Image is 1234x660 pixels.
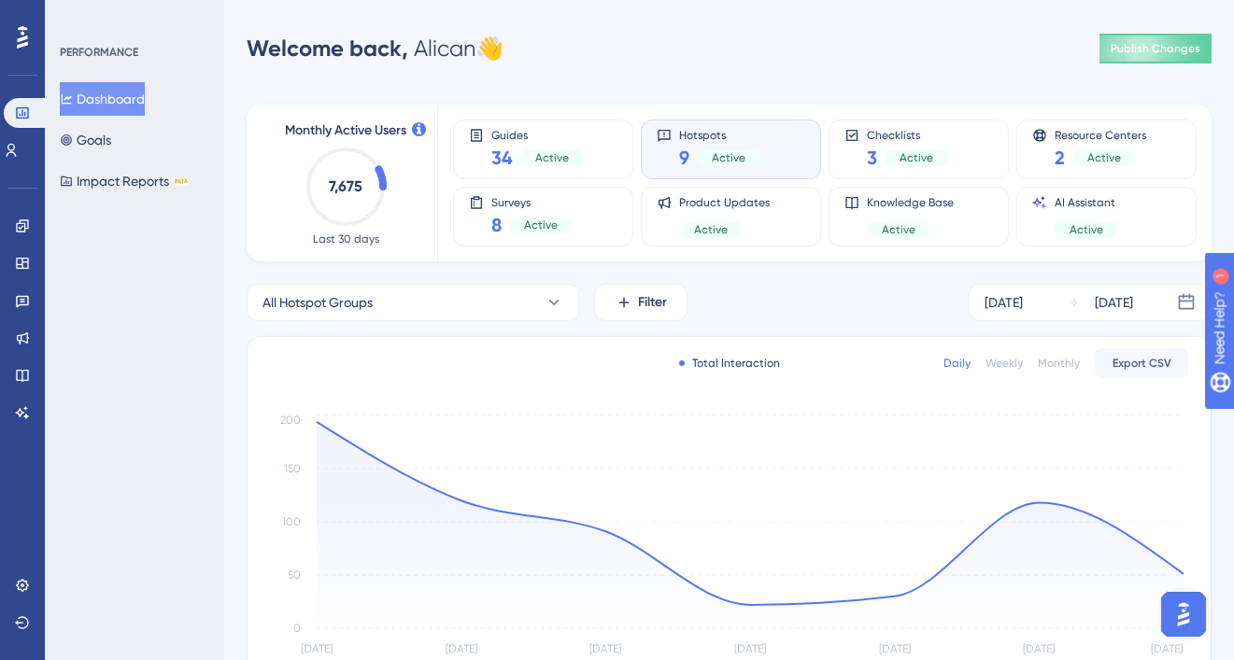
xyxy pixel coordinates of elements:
[491,212,502,238] span: 8
[301,642,333,655] tspan: [DATE]
[1095,348,1188,378] button: Export CSV
[679,356,780,371] div: Total Interaction
[1113,356,1171,371] span: Export CSV
[1099,34,1212,63] button: Publish Changes
[173,176,190,186] div: BETA
[679,145,689,171] span: 9
[882,222,915,237] span: Active
[60,82,145,116] button: Dashboard
[282,515,301,528] tspan: 100
[60,123,111,157] button: Goals
[1070,222,1103,237] span: Active
[280,414,301,427] tspan: 200
[284,462,301,475] tspan: 150
[1023,642,1055,655] tspan: [DATE]
[524,218,558,232] span: Active
[1151,642,1183,655] tspan: [DATE]
[247,284,579,321] button: All Hotspot Groups
[446,642,477,655] tspan: [DATE]
[638,291,667,314] span: Filter
[1055,145,1065,171] span: 2
[491,128,584,141] span: Guides
[679,195,770,210] span: Product Updates
[589,642,621,655] tspan: [DATE]
[879,642,911,655] tspan: [DATE]
[1095,291,1133,314] div: [DATE]
[1055,128,1146,141] span: Resource Centers
[293,622,301,635] tspan: 0
[1038,356,1080,371] div: Monthly
[262,291,373,314] span: All Hotspot Groups
[1055,195,1118,210] span: AI Assistant
[491,195,573,208] span: Surveys
[712,150,745,165] span: Active
[694,222,728,237] span: Active
[734,642,766,655] tspan: [DATE]
[1087,150,1121,165] span: Active
[986,356,1023,371] div: Weekly
[985,291,1023,314] div: [DATE]
[60,45,138,60] div: PERFORMANCE
[867,128,948,141] span: Checklists
[867,145,877,171] span: 3
[288,569,301,582] tspan: 50
[60,164,190,198] button: Impact ReportsBETA
[247,34,504,63] div: Alican 👋
[130,9,135,24] div: 1
[247,35,408,62] span: Welcome back,
[313,232,379,246] span: Last 30 days
[867,195,954,210] span: Knowledge Base
[44,5,117,27] span: Need Help?
[943,356,971,371] div: Daily
[285,119,406,142] span: Monthly Active Users
[1156,586,1212,642] iframe: UserGuiding AI Assistant Launcher
[594,284,688,321] button: Filter
[679,128,760,141] span: Hotspots
[900,150,933,165] span: Active
[535,150,569,165] span: Active
[491,145,513,171] span: 34
[329,177,362,195] text: 7,675
[1111,41,1200,56] span: Publish Changes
